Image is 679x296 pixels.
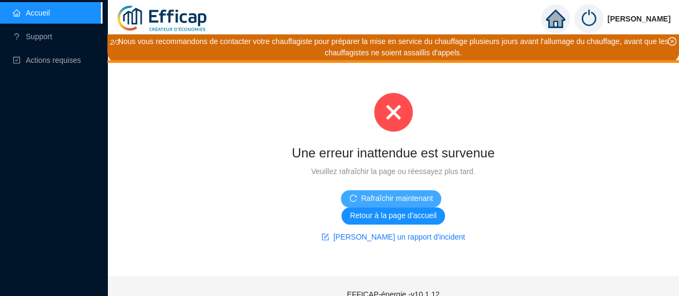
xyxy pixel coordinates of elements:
[13,56,20,64] span: check-square
[374,93,413,132] span: close-circle
[313,229,473,246] button: [PERSON_NAME] un rapport d'incident
[133,145,653,162] div: Une erreur inattendue est survenue
[109,36,677,59] div: Nous vous recommandons de contacter votre chauffagiste pour préparer la mise en service du chauff...
[341,207,445,225] button: Retour à la page d'accueil
[341,190,442,207] button: Rafraîchir maintenant
[133,166,653,177] div: Veuillez rafraîchir la page ou réessayez plus tard.
[546,9,565,28] span: home
[349,194,357,202] span: reload
[350,210,436,221] span: Retour à la page d'accueil
[668,37,676,46] span: close-circle
[322,233,329,241] span: form
[110,38,120,46] i: 2 / 3
[333,232,465,243] span: [PERSON_NAME] un rapport d'incident
[13,9,50,17] a: homeAccueil
[26,56,81,64] span: Actions requises
[361,193,433,204] span: Rafraîchir maintenant
[608,2,670,36] span: [PERSON_NAME]
[574,4,603,33] img: power
[13,32,52,41] a: questionSupport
